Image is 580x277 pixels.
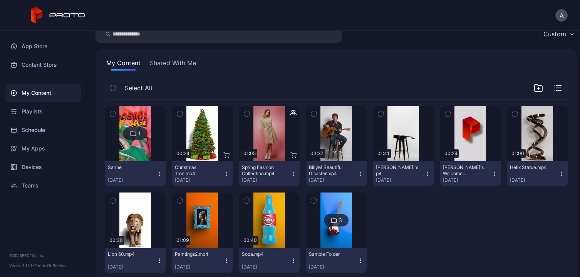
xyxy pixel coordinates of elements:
button: [PERSON_NAME]'s Welcome Video.mp4[DATE] [440,161,501,186]
div: [DATE] [175,177,223,183]
a: Content Store [5,56,81,74]
div: Soda.mp4 [242,251,284,257]
div: Sanne [108,164,150,171]
div: Lion 60.mp4 [108,251,150,257]
div: [DATE] [242,264,290,270]
div: David's Welcome Video.mp4 [443,164,485,177]
button: BillyM Beautiful Disaster.mp4[DATE] [306,161,367,186]
a: My Content [5,84,81,102]
div: [DATE] [108,177,156,183]
button: [PERSON_NAME].mp4[DATE] [373,161,434,186]
a: Terms Of Service [35,263,67,268]
div: BillyM Beautiful Disaster.mp4 [309,164,351,177]
div: 3 [339,217,342,224]
button: My Content [105,58,142,71]
a: Devices [5,158,81,176]
div: [DATE] [376,177,424,183]
div: [DATE] [510,177,558,183]
div: Helix Statue.mp4 [510,164,552,171]
div: Christmas Tree.mp4 [175,164,217,177]
button: Lion 60.mp4[DATE] [105,248,166,273]
button: Spring Fashion Collection.mp4[DATE] [239,161,300,186]
span: Select All [125,83,152,93]
a: Playlists [5,102,81,121]
div: © 2025 PROTO, Inc. [9,252,77,258]
div: [DATE] [443,177,491,183]
div: [DATE] [175,264,223,270]
span: Version 1.13.1 • [9,263,35,268]
div: [DATE] [309,264,357,270]
div: 1 [138,130,141,137]
div: Custom [543,30,566,38]
button: Shared With Me [148,58,198,71]
div: [DATE] [242,177,290,183]
button: Christmas Tree.mp4[DATE] [172,161,233,186]
div: Spring Fashion Collection.mp4 [242,164,284,177]
button: Paintings2.mp4[DATE] [172,248,233,273]
div: Paintings2.mp4 [175,251,217,257]
button: Sanne[DATE] [105,161,166,186]
div: [DATE] [108,264,156,270]
a: Schedule [5,121,81,139]
button: Custom [540,25,577,43]
button: Sample Folder[DATE] [306,248,367,273]
div: BillyM Silhouette.mp4 [376,164,418,177]
button: A [555,9,568,22]
div: Sample Folder [309,251,351,257]
a: App Store [5,37,81,56]
button: Helix Statue.mp4[DATE] [507,161,568,186]
div: [DATE] [309,177,357,183]
a: Teams [5,176,81,195]
button: Soda.mp4[DATE] [239,248,300,273]
a: My Apps [5,139,81,158]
